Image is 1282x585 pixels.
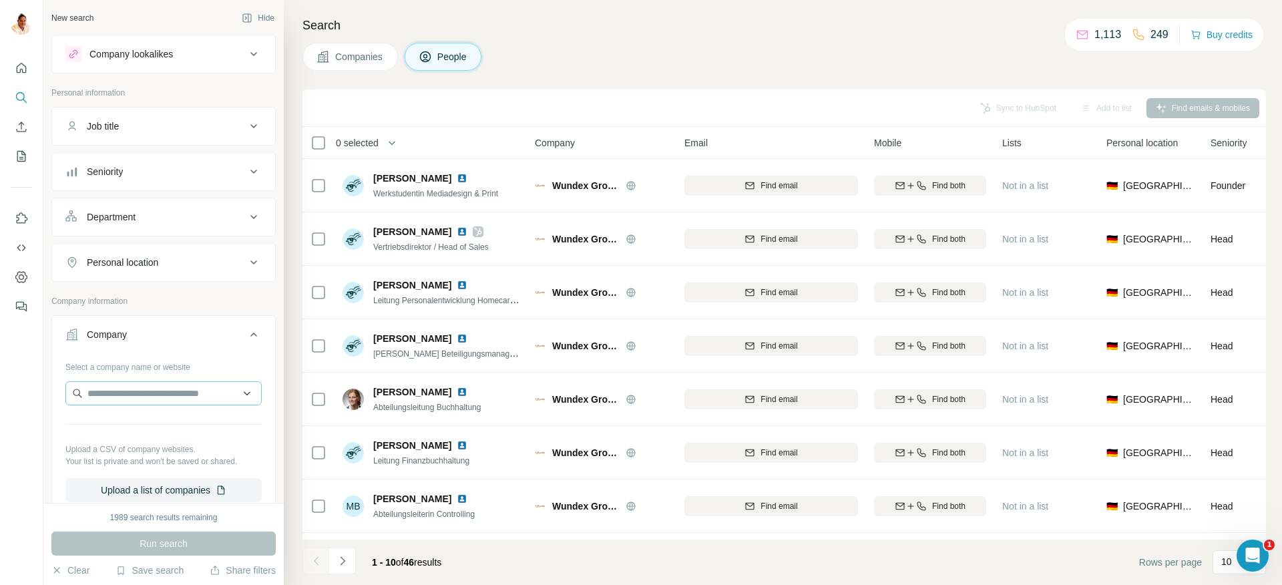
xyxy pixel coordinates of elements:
span: Find email [761,233,797,245]
img: Logo of Wundex Group [535,287,546,298]
span: Company [535,136,575,150]
span: Wundex Group [552,286,619,299]
button: My lists [11,144,32,168]
span: Find email [761,180,797,192]
button: Find email [684,443,858,463]
img: Logo of Wundex Group [535,447,546,458]
img: Avatar [343,442,364,463]
button: Buy credits [1191,25,1253,44]
span: [GEOGRAPHIC_DATA] [1123,393,1195,406]
span: Abteilungsleitung Buchhaltung [373,403,481,412]
img: Avatar [343,228,364,250]
button: Find email [684,282,858,303]
span: Not in a list [1002,501,1048,512]
img: Avatar [343,389,364,410]
button: Enrich CSV [11,115,32,139]
button: Navigate to next page [329,548,356,574]
button: Share filters [210,564,276,577]
img: LinkedIn logo [457,173,467,184]
img: LinkedIn logo [457,333,467,344]
span: Head [1211,501,1233,512]
p: 1,113 [1094,27,1121,43]
button: Search [11,85,32,110]
button: Save search [116,564,184,577]
div: Department [87,210,136,224]
button: Feedback [11,295,32,319]
span: Find both [932,340,966,352]
span: Find both [932,447,966,459]
button: Quick start [11,56,32,80]
span: [GEOGRAPHIC_DATA] [1123,232,1195,246]
span: Rows per page [1139,556,1202,569]
button: Seniority [52,156,275,188]
span: [PERSON_NAME] [373,172,451,185]
div: 1989 search results remaining [110,512,218,524]
button: Find both [874,229,986,249]
span: Wundex Group [552,339,619,353]
span: Find both [932,500,966,512]
span: Find both [932,180,966,192]
span: Find email [761,447,797,459]
span: Abteilungsleiterin Controlling [373,510,475,519]
span: Personal location [1106,136,1178,150]
span: Head [1211,234,1233,244]
img: LinkedIn logo [457,387,467,397]
span: Wundex Group [552,500,619,513]
p: 249 [1150,27,1168,43]
span: [GEOGRAPHIC_DATA] [1123,446,1195,459]
span: 🇩🇪 [1106,446,1118,459]
span: 🇩🇪 [1106,500,1118,513]
button: Upload a list of companies [65,478,262,502]
span: Werkstudentin Mediadesign & Print [373,189,498,198]
span: 🇩🇪 [1106,393,1118,406]
button: Personal location [52,246,275,278]
button: Find email [684,496,858,516]
button: Find email [684,389,858,409]
span: Wundex Group [552,179,619,192]
span: Seniority [1211,136,1247,150]
span: Founder [1211,180,1245,191]
div: MB [343,496,364,517]
button: Dashboard [11,265,32,289]
button: Find email [684,336,858,356]
button: Hide [232,8,284,28]
div: Company [87,328,127,341]
div: Seniority [87,165,123,178]
p: Your list is private and won't be saved or shared. [65,455,262,467]
img: Avatar [343,282,364,303]
span: 🇩🇪 [1106,232,1118,246]
span: [GEOGRAPHIC_DATA] [1123,339,1195,353]
img: LinkedIn logo [457,494,467,504]
button: Find both [874,496,986,516]
img: LinkedIn logo [457,440,467,451]
span: Leitung Finanzbuchhaltung [373,456,469,465]
span: Head [1211,287,1233,298]
span: Email [684,136,708,150]
p: Company information [51,295,276,307]
span: [PERSON_NAME] [373,278,451,292]
div: Select a company name or website [65,356,262,373]
span: Find both [932,393,966,405]
img: Logo of Wundex Group [535,501,546,512]
div: Personal location [87,256,158,269]
span: [PERSON_NAME] [373,385,451,399]
span: Head [1211,447,1233,458]
span: [PERSON_NAME] [373,492,451,506]
button: Job title [52,110,275,142]
span: Not in a list [1002,447,1048,458]
span: 46 [404,557,415,568]
span: Wundex Group [552,232,619,246]
img: Avatar [343,175,364,196]
span: Find email [761,340,797,352]
span: results [372,557,441,568]
div: New search [51,12,93,24]
img: Logo of Wundex Group [535,234,546,244]
button: Use Surfe on LinkedIn [11,206,32,230]
span: Find email [761,286,797,299]
span: Mobile [874,136,901,150]
img: Avatar [11,13,32,35]
span: Find email [761,500,797,512]
div: Company lookalikes [89,47,173,61]
button: Company lookalikes [52,38,275,70]
iframe: Intercom live chat [1237,540,1269,572]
